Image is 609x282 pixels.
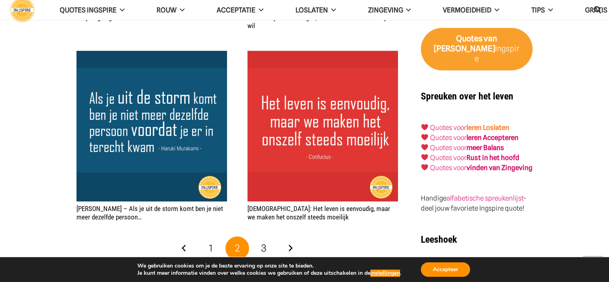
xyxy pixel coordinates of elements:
[466,134,519,142] a: leren Accepteren
[137,270,401,277] p: Je kunt meer informatie vinden over welke cookies we gebruiken of deze uitschakelen in de .
[199,236,223,260] a: Pagina 1
[157,6,177,14] span: ROUW
[60,6,117,14] span: QUOTES INGSPIRE
[421,262,470,277] button: Accepteer
[421,124,428,130] img: ❤
[585,6,607,14] span: GRATIS
[247,51,398,59] a: Confucius: Het leven is eenvoudig, maar we maken het onszelf steeds moeilijk
[421,28,533,70] a: Quotes van [PERSON_NAME]Ingspire
[430,154,519,162] a: Quotes voorRust in het hoofd
[466,144,504,152] strong: meer Balans
[137,262,401,270] p: We gebruiken cookies om je de beste ervaring op onze site te bieden.
[76,51,227,59] a: Haruki Murakami – Als je uit de storm komt ben je niet meer dezelfde persoon…
[261,242,266,254] span: 3
[247,51,398,201] img: Spreuk Confucius over strijden tegen jezelf
[235,242,240,254] span: 2
[421,154,428,160] img: ❤
[368,6,403,14] span: Zingeving
[295,6,328,14] span: Loslaten
[370,270,400,277] button: instellingen
[456,34,482,43] strong: Quotes
[421,193,533,213] p: Handige - deel jouw favoriete Ingspire quote!
[217,6,255,14] span: Acceptatie
[421,234,457,245] strong: Leeshoek
[466,154,519,162] strong: Rust in het hoofd
[76,205,223,221] a: [PERSON_NAME] – Als je uit de storm komt ben je niet meer dezelfde persoon…
[430,164,533,172] a: Quotes voorvinden van Zingeving
[466,164,533,172] strong: vinden van Zingeving
[446,194,523,202] a: alfabetische spreukenlijst
[430,124,466,132] a: Quotes voor
[421,164,428,170] img: ❤
[589,0,605,20] a: Zoeken
[430,144,504,152] a: Quotes voormeer Balans
[421,91,513,102] strong: Spreuken over het leven
[466,124,509,132] a: leren Loslaten
[76,51,227,201] img: Als je uit de storm komt ben je niet meer dezelfde persoon voor dat je er in terecht kwam. Dit is...
[430,134,466,142] a: Quotes voor
[252,236,276,260] a: Pagina 3
[247,205,390,221] a: [DEMOGRAPHIC_DATA]: Het leven is eenvoudig, maar we maken het onszelf steeds moeilijk
[209,242,213,254] span: 1
[583,256,603,276] a: Terug naar top
[531,6,545,14] span: TIPS
[421,134,428,140] img: ❤
[421,144,428,150] img: ❤
[434,34,497,53] strong: van [PERSON_NAME]
[225,236,249,260] span: Pagina 2
[443,6,491,14] span: VERMOEIDHEID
